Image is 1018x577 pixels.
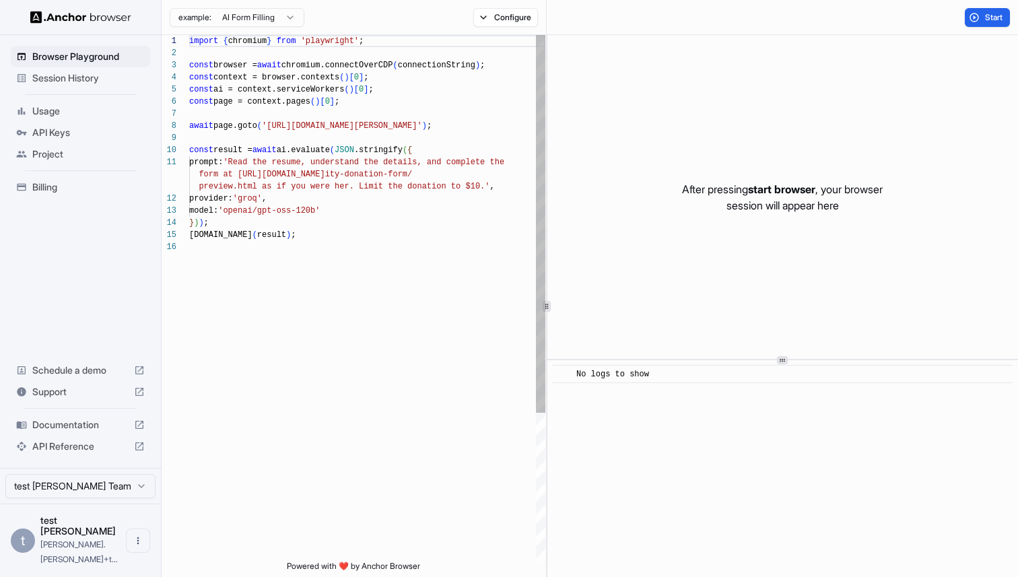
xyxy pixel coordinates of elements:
span: ) [315,97,320,106]
span: } [267,36,271,46]
span: ) [475,61,480,70]
span: preview.html as if you were her. Limit the donatio [199,182,441,191]
span: , [489,182,494,191]
div: 1 [162,35,176,47]
span: chromium [228,36,267,46]
span: 0 [325,97,330,106]
span: ai.evaluate [277,145,330,155]
div: 16 [162,241,176,253]
span: [ [320,97,325,106]
div: 11 [162,156,176,168]
span: JSON [335,145,354,155]
span: ( [257,121,262,131]
span: model: [189,206,218,215]
p: After pressing , your browser session will appear here [682,181,883,213]
span: import [189,36,218,46]
span: Usage [32,104,145,118]
span: ai = context.serviceWorkers [213,85,344,94]
span: ; [359,36,364,46]
span: 'openai/gpt-oss-120b' [218,206,320,215]
span: page = context.pages [213,97,310,106]
span: prompt: [189,158,223,167]
span: const [189,145,213,155]
div: 3 [162,59,176,71]
div: 9 [162,132,176,144]
div: Session History [11,67,150,89]
span: ; [291,230,296,240]
span: 0 [359,85,364,94]
span: 'groq' [233,194,262,203]
span: Start [985,12,1004,23]
span: ity-donation-form/ [325,170,413,179]
img: Anchor Logo [30,11,131,24]
div: 2 [162,47,176,59]
span: ; [335,97,339,106]
span: const [189,73,213,82]
button: Open menu [126,529,150,553]
span: page.goto [213,121,257,131]
span: from [277,36,296,46]
span: chromium.connectOverCDP [281,61,393,70]
span: lete the [465,158,504,167]
span: ; [204,218,209,228]
span: test john [40,514,116,537]
div: 15 [162,229,176,241]
span: await [257,61,281,70]
span: API Keys [32,126,145,139]
div: 10 [162,144,176,156]
span: const [189,97,213,106]
span: ] [330,97,335,106]
span: ; [368,85,373,94]
span: , [262,194,267,203]
div: 13 [162,205,176,217]
div: Documentation [11,414,150,436]
span: 0 [354,73,359,82]
span: const [189,61,213,70]
div: Schedule a demo [11,360,150,381]
div: 8 [162,120,176,132]
div: Browser Playground [11,46,150,67]
span: await [252,145,277,155]
div: API Keys [11,122,150,143]
span: ) [344,73,349,82]
span: [ [349,73,354,82]
span: Powered with ❤️ by Anchor Browser [287,561,420,577]
button: Configure [473,8,539,27]
span: ] [359,73,364,82]
span: '[URL][DOMAIN_NAME][PERSON_NAME]' [262,121,422,131]
span: await [189,121,213,131]
div: 12 [162,193,176,205]
span: Schedule a demo [32,364,129,377]
span: ( [393,61,397,70]
div: 7 [162,108,176,120]
span: provider: [189,194,233,203]
span: Browser Playground [32,50,145,63]
span: ​ [559,368,566,381]
span: connectionString [398,61,475,70]
span: example: [178,12,211,23]
button: Start [965,8,1010,27]
div: Support [11,381,150,403]
span: ) [199,218,203,228]
span: Documentation [32,418,129,432]
span: { [223,36,228,46]
div: 5 [162,83,176,96]
span: context = browser.contexts [213,73,339,82]
span: API Reference [32,440,129,453]
span: Session History [32,71,145,85]
span: n to $10.' [441,182,489,191]
span: ) [194,218,199,228]
span: result [257,230,286,240]
span: 'Read the resume, understand the details, and comp [223,158,465,167]
span: ; [364,73,368,82]
span: No logs to show [576,370,649,379]
span: ; [427,121,432,131]
span: ( [310,97,315,106]
span: Billing [32,180,145,194]
span: ( [330,145,335,155]
span: [ [354,85,359,94]
div: 4 [162,71,176,83]
span: ) [349,85,354,94]
span: ( [252,230,257,240]
span: form at [URL][DOMAIN_NAME] [199,170,325,179]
